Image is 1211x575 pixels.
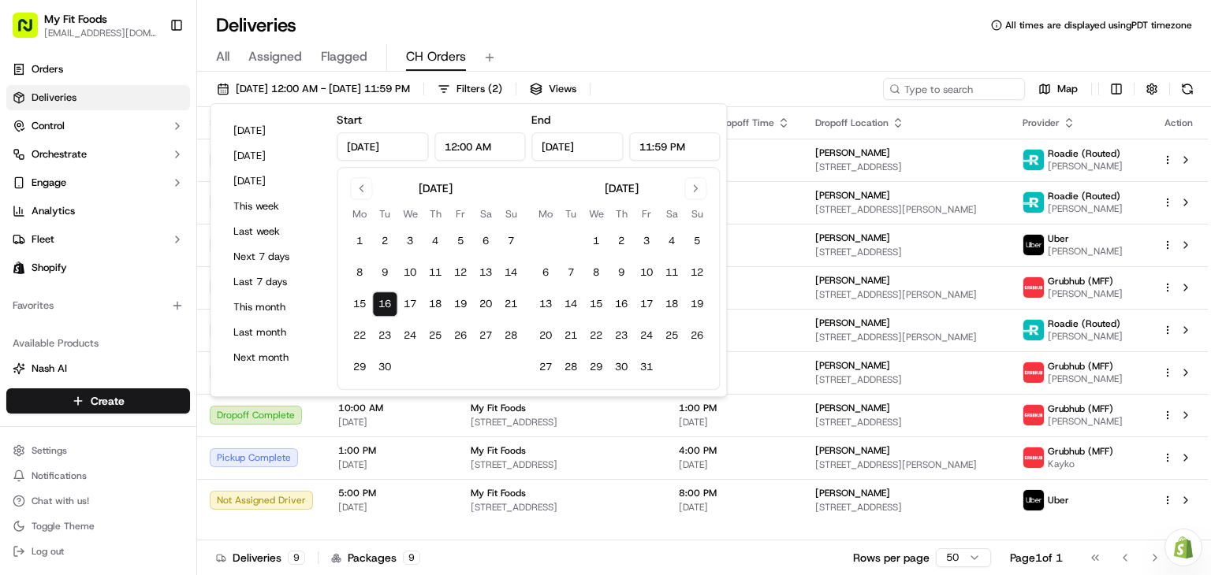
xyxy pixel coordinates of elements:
[1023,117,1060,129] span: Provider
[488,82,502,96] span: ( 2 )
[815,331,998,343] span: [STREET_ADDRESS][PERSON_NAME]
[583,206,609,222] th: Wednesday
[1048,317,1120,330] span: Roadie (Routed)
[558,291,583,317] button: 14
[1031,78,1085,100] button: Map
[634,260,659,285] button: 10
[1010,550,1063,566] div: Page 1 of 1
[634,354,659,380] button: 31
[54,150,259,166] div: Start new chat
[679,458,790,471] span: [DATE]
[32,545,64,558] span: Log out
[347,323,372,348] button: 22
[423,291,448,317] button: 18
[634,291,659,317] button: 17
[6,227,190,252] button: Fleet
[583,291,609,317] button: 15
[226,296,321,318] button: This month
[679,373,790,386] span: [DATE]
[397,323,423,348] button: 24
[226,170,321,192] button: [DATE]
[1048,287,1123,300] span: [PERSON_NAME]
[815,402,890,414] span: [PERSON_NAME]
[32,444,67,457] span: Settings
[347,260,372,285] button: 8
[268,155,287,174] button: Start new chat
[216,13,296,38] h1: Deliveries
[226,221,321,243] button: Last week
[32,520,95,532] span: Toggle Theme
[558,354,583,380] button: 28
[372,323,397,348] button: 23
[338,501,445,514] span: [DATE]
[1048,330,1123,343] span: [PERSON_NAME]
[337,113,362,127] label: Start
[679,317,790,329] span: 10:00 AM
[16,16,47,47] img: Nash
[634,206,659,222] th: Friday
[684,291,710,317] button: 19
[815,246,998,258] span: [STREET_ADDRESS]
[338,487,445,499] span: 5:00 PM
[679,288,790,301] span: [DATE]
[6,388,190,414] button: Create
[6,465,190,487] button: Notifications
[6,198,190,224] a: Analytics
[634,228,659,254] button: 3
[609,228,634,254] button: 2
[226,271,321,293] button: Last 7 days
[815,501,998,514] span: [STREET_ADDRESS]
[815,373,998,386] span: [STREET_ADDRESS]
[1048,494,1069,506] span: Uber
[347,206,372,222] th: Monday
[659,260,684,285] button: 11
[679,232,790,244] span: 10:00 AM
[679,203,790,216] span: [DATE]
[471,487,526,499] span: My Fit Foods
[583,323,609,348] button: 22
[127,222,259,250] a: 💻API Documentation
[406,47,466,66] span: CH Orders
[815,203,998,216] span: [STREET_ADDRESS][PERSON_NAME]
[1048,458,1113,470] span: Kayko
[679,444,790,457] span: 4:00 PM
[1023,320,1044,340] img: roadie-logo-v2.jpg
[16,63,287,88] p: Welcome 👋
[226,246,321,268] button: Next 7 days
[1023,362,1044,383] img: 5e692f75ce7d37001a5d71f1
[471,402,526,414] span: My Fit Foods
[338,402,445,414] span: 10:00 AM
[6,255,190,280] a: Shopify
[6,142,190,167] button: Orchestrate
[91,393,125,409] span: Create
[32,469,87,482] span: Notifications
[32,228,121,244] span: Knowledge Base
[1162,117,1195,129] div: Action
[679,274,790,287] span: 10:00 AM
[347,291,372,317] button: 15
[679,402,790,414] span: 1:00 PM
[347,354,372,380] button: 29
[6,170,190,195] button: Engage
[883,78,1025,100] input: Type to search
[434,132,526,161] input: Time
[634,323,659,348] button: 24
[473,228,498,254] button: 6
[41,102,284,118] input: Got a question? Start typing here...
[13,362,184,376] a: Nash AI
[372,260,397,285] button: 9
[473,291,498,317] button: 20
[397,228,423,254] button: 3
[44,27,157,39] span: [EMAIL_ADDRESS][DOMAIN_NAME]
[1023,235,1044,255] img: uber-new-logo.jpeg
[1048,402,1113,415] span: Grubhub (MFF)
[659,291,684,317] button: 18
[498,323,524,348] button: 28
[549,82,576,96] span: Views
[1023,405,1044,425] img: 5e692f75ce7d37001a5d71f1
[679,331,790,343] span: [DATE]
[605,180,639,196] div: [DATE]
[13,262,25,274] img: Shopify logo
[430,78,509,100] button: Filters(2)
[609,354,634,380] button: 30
